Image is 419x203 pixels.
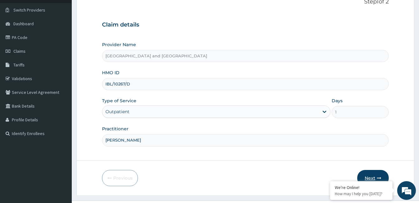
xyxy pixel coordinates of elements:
label: Practitioner [102,126,129,132]
div: Minimize live chat window [102,3,117,18]
img: d_794563401_company_1708531726252_794563401 [12,31,25,47]
span: Claims [13,48,26,54]
span: Switch Providers [13,7,45,13]
h3: Claim details [102,22,389,28]
div: Outpatient [105,109,129,115]
button: Next [357,170,389,186]
label: Days [332,98,343,104]
label: Type of Service [102,98,136,104]
span: We're online! [36,61,86,124]
div: We're Online! [335,185,388,190]
span: Tariffs [13,62,25,68]
p: How may I help you today? [335,191,388,196]
div: Chat with us now [32,35,105,43]
span: Dashboard [13,21,34,27]
label: Provider Name [102,41,136,48]
input: Enter HMO ID [102,78,389,90]
textarea: Type your message and hit 'Enter' [3,136,119,158]
button: Previous [102,170,138,186]
label: HMO ID [102,70,119,76]
input: Enter Name [102,134,389,146]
